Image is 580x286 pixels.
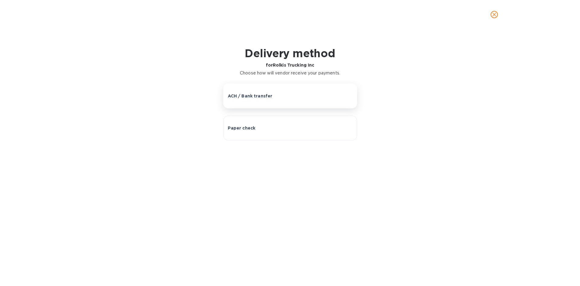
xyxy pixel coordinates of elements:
[487,7,501,22] button: close
[240,70,340,76] p: Choose how will vendor receive your payments.
[228,125,256,131] p: Paper check
[228,93,272,99] p: ACH / Bank transfer
[266,63,314,67] b: for Rolkis Trucking Inc
[223,84,357,108] button: ACH / Bank transfer
[240,47,340,60] h1: Delivery method
[223,116,357,140] button: Paper check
